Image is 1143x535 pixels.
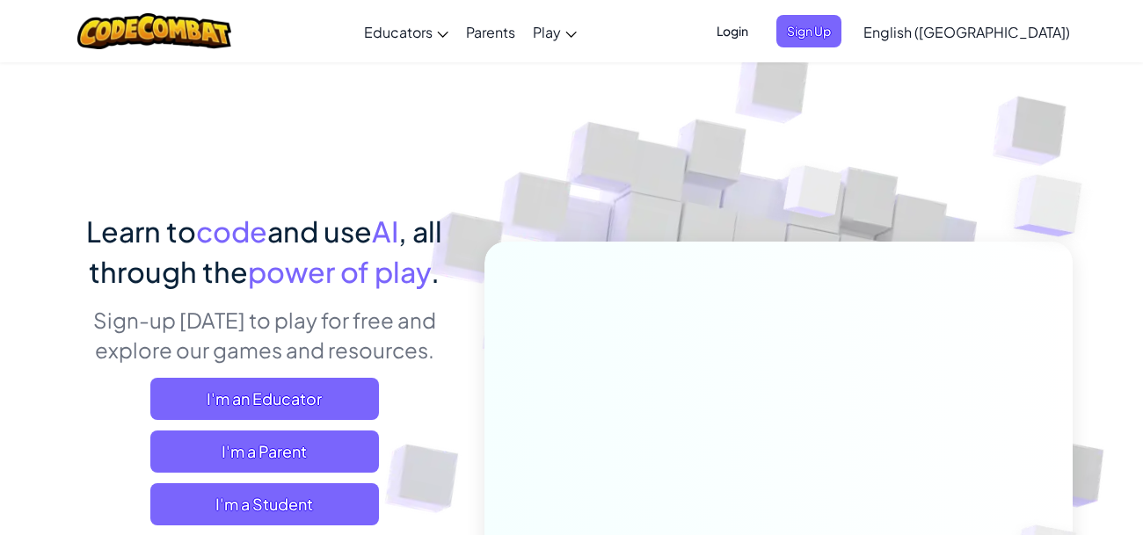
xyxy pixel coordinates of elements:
[77,13,231,49] img: CodeCombat logo
[776,15,841,47] button: Sign Up
[86,213,196,249] span: Learn to
[533,23,561,41] span: Play
[70,305,458,365] p: Sign-up [DATE] to play for free and explore our games and resources.
[150,378,379,420] a: I'm an Educator
[457,8,524,55] a: Parents
[150,430,379,473] a: I'm a Parent
[706,15,759,47] button: Login
[248,254,431,289] span: power of play
[372,213,398,249] span: AI
[431,254,440,289] span: .
[364,23,433,41] span: Educators
[751,131,877,262] img: Overlap cubes
[863,23,1070,41] span: English ([GEOGRAPHIC_DATA])
[355,8,457,55] a: Educators
[855,8,1079,55] a: English ([GEOGRAPHIC_DATA])
[524,8,586,55] a: Play
[196,213,267,249] span: code
[150,483,379,525] button: I'm a Student
[267,213,372,249] span: and use
[979,132,1131,280] img: Overlap cubes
